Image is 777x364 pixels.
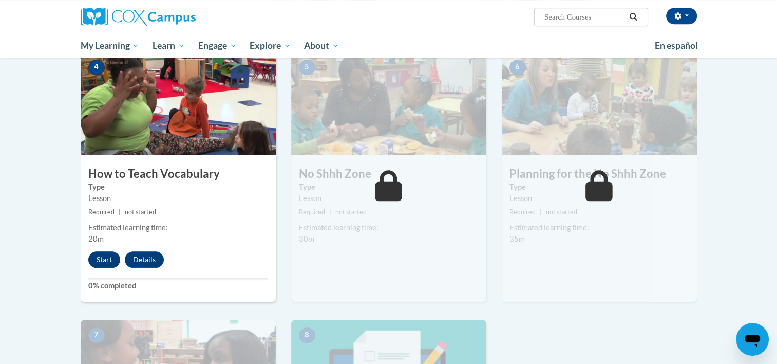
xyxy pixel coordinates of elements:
[648,35,705,57] a: En español
[502,52,697,155] img: Course Image
[146,34,192,58] a: Learn
[509,60,526,75] span: 6
[666,8,697,24] button: Account Settings
[509,208,536,216] span: Required
[119,208,121,216] span: |
[250,40,291,52] span: Explore
[88,251,120,268] button: Start
[88,222,268,233] div: Estimated learning time:
[80,40,139,52] span: My Learning
[540,208,542,216] span: |
[502,166,697,182] h3: Planning for the No Shhh Zone
[88,327,105,343] span: 7
[543,11,626,23] input: Search Courses
[299,193,479,204] div: Lesson
[74,34,146,58] a: My Learning
[509,222,689,233] div: Estimated learning time:
[88,181,268,193] label: Type
[546,208,577,216] span: not started
[88,208,115,216] span: Required
[198,40,237,52] span: Engage
[291,166,486,182] h3: No Shhh Zone
[509,234,525,243] span: 35m
[299,234,314,243] span: 30m
[329,208,331,216] span: |
[88,234,104,243] span: 20m
[299,222,479,233] div: Estimated learning time:
[81,8,196,26] img: Cox Campus
[299,327,315,343] span: 8
[192,34,243,58] a: Engage
[509,193,689,204] div: Lesson
[81,52,276,155] img: Course Image
[88,193,268,204] div: Lesson
[291,52,486,155] img: Course Image
[81,8,276,26] a: Cox Campus
[88,280,268,292] label: 0% completed
[299,181,479,193] label: Type
[153,40,185,52] span: Learn
[655,40,698,51] span: En español
[335,208,367,216] span: not started
[509,181,689,193] label: Type
[297,34,346,58] a: About
[304,40,339,52] span: About
[81,166,276,182] h3: How to Teach Vocabulary
[299,60,315,75] span: 5
[88,60,105,75] span: 4
[299,208,325,216] span: Required
[65,34,712,58] div: Main menu
[125,251,164,268] button: Details
[243,34,297,58] a: Explore
[125,208,156,216] span: not started
[626,11,641,23] button: Search
[736,323,769,356] iframe: Button to launch messaging window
